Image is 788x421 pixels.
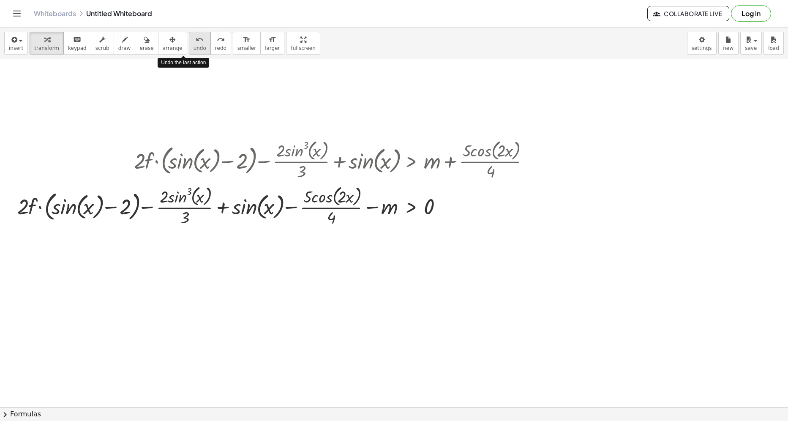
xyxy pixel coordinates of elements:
button: fullscreen [286,32,320,55]
a: Whiteboards [34,9,76,18]
button: load [763,32,784,55]
span: scrub [95,45,109,51]
span: arrange [163,45,183,51]
button: settings [687,32,717,55]
span: save [745,45,757,51]
button: Log in [731,5,771,22]
span: load [768,45,779,51]
span: keypad [68,45,87,51]
div: Undo the last action [158,58,209,68]
button: draw [114,32,136,55]
button: save [740,32,762,55]
i: undo [196,35,204,45]
button: new [718,32,739,55]
span: insert [9,45,23,51]
span: new [723,45,733,51]
button: Toggle navigation [10,7,24,20]
button: arrange [158,32,187,55]
span: transform [34,45,59,51]
span: redo [215,45,226,51]
button: Collaborate Live [647,6,729,21]
span: undo [194,45,206,51]
button: erase [135,32,158,55]
i: redo [217,35,225,45]
button: keyboardkeypad [63,32,91,55]
span: fullscreen [291,45,315,51]
span: erase [139,45,153,51]
i: keyboard [73,35,81,45]
i: format_size [243,35,251,45]
button: format_sizelarger [260,32,284,55]
button: transform [30,32,64,55]
i: format_size [268,35,276,45]
span: settings [692,45,712,51]
button: format_sizesmaller [233,32,261,55]
span: smaller [237,45,256,51]
span: Collaborate Live [654,10,722,17]
button: redoredo [210,32,231,55]
button: insert [4,32,28,55]
button: undoundo [189,32,211,55]
span: draw [118,45,131,51]
span: larger [265,45,280,51]
button: scrub [91,32,114,55]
